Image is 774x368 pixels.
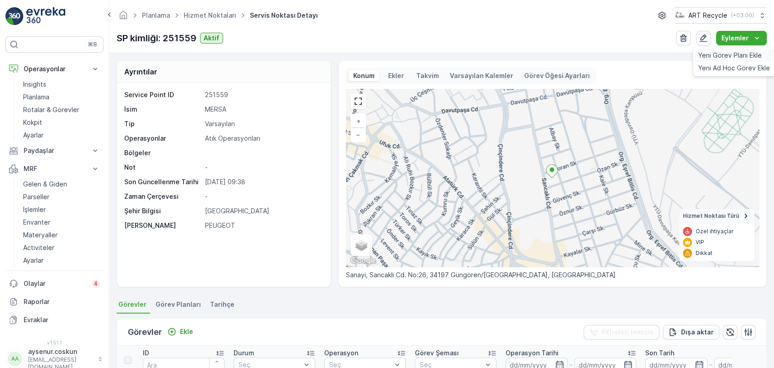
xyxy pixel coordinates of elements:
[683,212,739,220] span: Hizmet Noktası Türü
[124,163,201,172] p: Not
[124,148,201,157] p: Bölgeler
[117,31,196,45] p: SP kimliği: 251559
[716,31,767,45] button: Eylemler
[584,325,659,339] button: Filtreleri temizle
[19,191,103,203] a: Parseller
[5,293,103,311] a: Raporlar
[19,254,103,267] a: Ayarlar
[19,129,103,142] a: Ayarlar
[19,116,103,129] a: Kokpit
[695,62,774,74] a: Yeni Ad Hoc Görev Ekle
[205,192,321,201] p: -
[184,11,236,19] a: Hizmet Noktaları
[19,241,103,254] a: Activiteler
[205,177,321,186] p: [DATE] 09:38
[205,105,321,114] p: MERSA
[23,180,67,189] p: Gelen & Giden
[19,91,103,103] a: Planlama
[24,164,85,173] p: MRF
[19,216,103,229] a: Envanter
[23,105,79,114] p: Rotalar & Görevler
[5,60,103,78] button: Operasyonlar
[205,206,321,216] p: [GEOGRAPHIC_DATA]
[19,229,103,241] a: Materyaller
[23,192,49,201] p: Parseller
[124,105,201,114] p: İsim
[645,348,674,358] p: Son Tarih
[124,192,201,201] p: Zaman Çerçevesi
[156,300,201,309] span: Görev Planları
[204,34,219,43] p: Aktif
[324,348,358,358] p: Operasyon
[19,78,103,91] a: Insights
[356,131,360,138] span: −
[124,221,201,230] p: [PERSON_NAME]
[387,71,405,80] p: Ekler
[23,218,50,227] p: Envanter
[663,325,719,339] button: Dışa aktar
[23,243,54,252] p: Activiteler
[124,90,201,99] p: Service Point ID
[695,49,774,62] a: Yeni Görev Planı Ekle
[506,348,559,358] p: Operasyon Tarihi
[352,71,376,80] p: Konum
[721,34,749,43] p: Eylemler
[679,209,755,223] summary: Hizmet Noktası Türü
[124,66,157,77] p: Ayrıntılar
[348,255,378,267] a: Bu bölgeyi Google Haritalar'da açın (yeni pencerede açılır)
[681,328,714,337] p: Dışa aktar
[23,231,58,240] p: Materyaller
[118,300,146,309] span: Görevler
[205,221,321,230] p: PEUGEOT
[351,114,365,128] a: Yakınlaştır
[205,90,321,99] p: 251559
[5,142,103,160] button: Paydaşlar
[124,206,201,216] p: Şehir Bilgisi
[200,33,223,44] button: Aktif
[675,7,767,24] button: ART Recycle(+03:00)
[205,119,321,128] p: Varsayılan
[24,279,87,288] p: Olaylar
[118,14,128,21] a: Ana Sayfa
[5,7,24,25] img: logo
[416,71,439,80] p: Takvim
[234,348,254,358] p: Durum
[23,80,46,89] p: Insights
[346,270,759,280] p: Sanayi, Sancaklı Cd. No:26, 34197 Güngören/[GEOGRAPHIC_DATA], [GEOGRAPHIC_DATA]
[696,239,704,246] p: VIP
[602,328,654,337] p: Filtreleri temizle
[28,347,93,356] p: aysenur.coskun
[5,160,103,178] button: MRF
[351,94,365,108] a: View Fullscreen
[5,275,103,293] a: Olaylar4
[351,128,365,142] a: Uzaklaştır
[524,71,590,80] p: Görev Öğesi Ayarları
[5,340,103,345] span: v 1.51.1
[450,71,513,80] p: Varsayılan Kalemler
[698,64,770,73] span: Yeni Ad Hoc Görev Ekle
[23,93,49,102] p: Planlama
[210,300,234,309] span: Tarihçe
[128,326,162,339] p: Görevler
[415,348,459,358] p: Görev Şeması
[24,297,100,306] p: Raporlar
[23,205,46,214] p: İşlemler
[205,134,321,143] p: Atık Operasyonları
[124,134,201,143] p: Operasyonlar
[23,118,42,127] p: Kokpit
[19,103,103,116] a: Rotalar & Görevler
[698,51,762,60] span: Yeni Görev Planı Ekle
[248,11,320,20] span: Servis Noktası Detayı
[24,315,100,324] p: Evraklar
[23,256,44,265] p: Ayarlar
[688,11,727,20] p: ART Recycle
[205,163,321,172] p: -
[142,11,170,19] a: Planlama
[5,311,103,329] a: Evraklar
[8,352,22,366] div: AA
[348,255,378,267] img: Google
[94,280,98,287] p: 4
[675,10,685,20] img: image_23.png
[731,12,754,19] p: ( +03:00 )
[19,178,103,191] a: Gelen & Giden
